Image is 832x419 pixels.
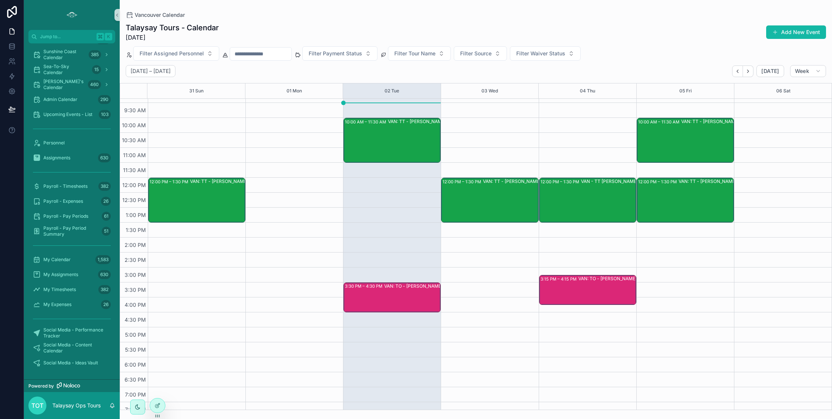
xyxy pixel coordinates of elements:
[790,65,826,77] button: Week
[743,65,753,77] button: Next
[99,110,111,119] div: 103
[123,346,148,353] span: 5:30 PM
[28,268,115,281] a: My Assignments630
[98,95,111,104] div: 290
[28,30,115,43] button: Jump to...K
[510,46,581,61] button: Select Button
[302,46,377,61] button: Select Button
[43,155,70,161] span: Assignments
[460,50,492,57] span: Filter Source
[102,212,111,221] div: 61
[120,197,148,203] span: 12:30 PM
[123,272,148,278] span: 3:00 PM
[28,283,115,296] a: My Timesheets382
[40,34,94,40] span: Jump to...
[123,331,148,338] span: 5:00 PM
[541,275,578,283] div: 3:15 PM – 4:15 PM
[384,283,479,289] div: VAN: TO - [PERSON_NAME] (3) [PERSON_NAME], TW:FQGE-NJWQ
[43,64,89,76] span: Sea-To-Sky Calendar
[105,34,111,40] span: K
[89,50,101,59] div: 385
[581,178,676,184] div: VAN - TT [PERSON_NAME] (2) - [GEOGRAPHIC_DATA][PERSON_NAME] - GYG - GYGX7N3R9H6M
[43,198,83,204] span: Payroll - Expenses
[43,79,85,91] span: [PERSON_NAME]'s Calendar
[101,197,111,206] div: 26
[43,302,71,308] span: My Expenses
[43,225,99,237] span: Payroll - Pay Period Summary
[756,65,784,77] button: [DATE]
[123,361,148,368] span: 6:00 PM
[732,65,743,77] button: Back
[679,83,692,98] button: 05 Fri
[637,178,734,222] div: 12:00 PM – 1:30 PMVAN: TT - [PERSON_NAME] (25) Translink, TW:PXYR-XWEA
[24,379,120,392] a: Powered by
[133,46,219,61] button: Select Button
[761,68,779,74] span: [DATE]
[344,118,440,162] div: 10:00 AM – 11:30 AMVAN: TT - [PERSON_NAME] (1) [PERSON_NAME], TW:YNQZ-QTAQ
[43,272,78,278] span: My Assignments
[28,180,115,193] a: Payroll - Timesheets382
[578,276,673,282] div: VAN: TO - [PERSON_NAME] - [PERSON_NAME] (2) - GYG - GYGWZBGXV6MV
[43,49,86,61] span: Sunshine Coast Calendar
[28,224,115,238] a: Payroll - Pay Period Summary51
[28,136,115,150] a: Personnel
[28,326,115,340] a: Social Media - Performance Tracker
[123,391,148,398] span: 7:00 PM
[43,213,88,219] span: Payroll - Pay Periods
[385,83,399,98] button: 02 Tue
[516,50,565,57] span: Filter Waiver Status
[483,178,578,184] div: VAN: TT - [PERSON_NAME] (2) [PERSON_NAME] [PERSON_NAME], TW:ZSHK-GVRP
[98,270,111,279] div: 630
[28,298,115,311] a: My Expenses26
[31,401,43,410] span: TOT
[28,341,115,355] a: Social Media - Content Calendar
[309,50,362,57] span: Filter Payment Status
[481,83,498,98] button: 03 Wed
[28,151,115,165] a: Assignments630
[388,46,451,61] button: Select Button
[28,93,115,106] a: Admin Calendar290
[126,11,185,19] a: Vancouver Calendar
[88,80,101,89] div: 460
[92,65,101,74] div: 15
[135,11,185,19] span: Vancouver Calendar
[43,327,108,339] span: Social Media - Performance Tracker
[102,227,111,236] div: 51
[541,178,581,186] div: 12:00 PM – 1:30 PM
[28,209,115,223] a: Payroll - Pay Periods61
[287,83,302,98] div: 01 Mon
[43,140,65,146] span: Personnel
[120,137,148,143] span: 10:30 AM
[28,48,115,61] a: Sunshine Coast Calendar385
[126,33,219,42] span: [DATE]
[388,119,483,125] div: VAN: TT - [PERSON_NAME] (1) [PERSON_NAME], TW:YNQZ-QTAQ
[766,25,826,39] button: Add New Event
[120,182,148,188] span: 12:00 PM
[681,119,776,125] div: VAN: TT - [PERSON_NAME] (2) [PERSON_NAME], TW:XHPW-IBCN
[679,178,774,184] div: VAN: TT - [PERSON_NAME] (25) Translink, TW:PXYR-XWEA
[140,50,204,57] span: Filter Assigned Personnel
[344,283,440,312] div: 3:30 PM – 4:30 PMVAN: TO - [PERSON_NAME] (3) [PERSON_NAME], TW:FQGE-NJWQ
[98,285,111,294] div: 382
[131,67,171,75] h2: [DATE] – [DATE]
[539,275,636,305] div: 3:15 PM – 4:15 PMVAN: TO - [PERSON_NAME] - [PERSON_NAME] (2) - GYG - GYGWZBGXV6MV
[24,43,120,379] div: scrollable content
[454,46,507,61] button: Select Button
[123,242,148,248] span: 2:00 PM
[28,253,115,266] a: My Calendar1,583
[124,212,148,218] span: 1:00 PM
[776,83,790,98] button: 06 Sat
[122,107,148,113] span: 9:30 AM
[28,356,115,370] a: Social Media - Ideas Vault
[121,152,148,158] span: 11:00 AM
[28,383,54,389] span: Powered by
[43,342,108,354] span: Social Media - Content Calendar
[123,376,148,383] span: 6:30 PM
[638,118,681,126] div: 10:00 AM – 11:30 AM
[638,178,679,186] div: 12:00 PM – 1:30 PM
[443,178,483,186] div: 12:00 PM – 1:30 PM
[43,257,71,263] span: My Calendar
